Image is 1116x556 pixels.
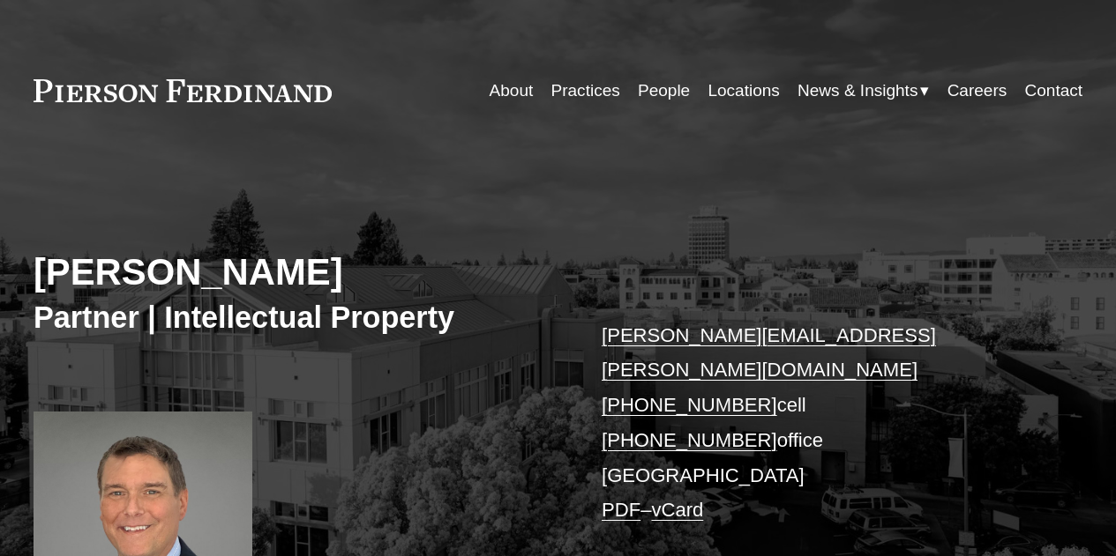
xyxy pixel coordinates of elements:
a: People [638,74,690,107]
a: Practices [551,74,620,107]
a: Careers [947,74,1007,107]
a: vCard [651,499,703,521]
a: [PERSON_NAME][EMAIL_ADDRESS][PERSON_NAME][DOMAIN_NAME] [602,324,936,382]
a: About [490,74,534,107]
span: News & Insights [798,76,918,106]
a: [PHONE_NUMBER] [602,429,777,451]
h2: [PERSON_NAME] [34,250,558,295]
a: Contact [1025,74,1083,107]
a: PDF [602,499,640,521]
a: Locations [708,74,779,107]
a: [PHONE_NUMBER] [602,394,777,416]
h3: Partner | Intellectual Property [34,299,558,336]
p: cell office [GEOGRAPHIC_DATA] – [602,318,1038,528]
a: folder dropdown [798,74,929,107]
